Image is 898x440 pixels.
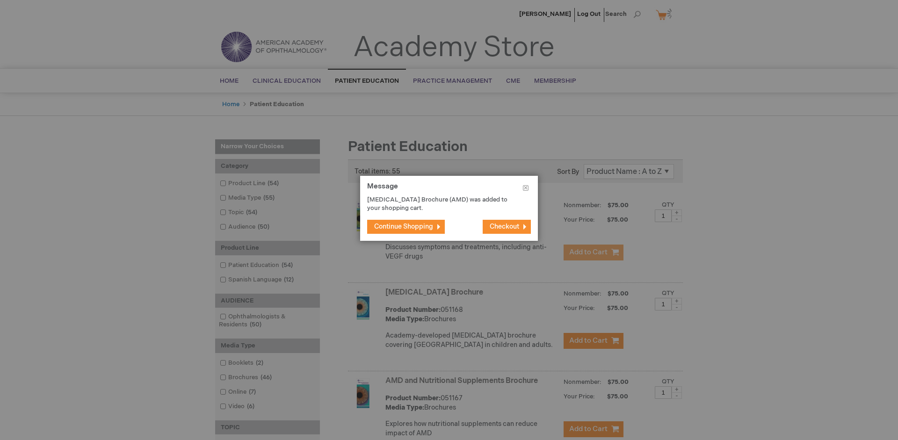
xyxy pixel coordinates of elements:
[367,195,517,213] p: [MEDICAL_DATA] Brochure (AMD) was added to your shopping cart.
[483,220,531,234] button: Checkout
[367,183,531,195] h1: Message
[367,220,445,234] button: Continue Shopping
[374,223,433,231] span: Continue Shopping
[490,223,519,231] span: Checkout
